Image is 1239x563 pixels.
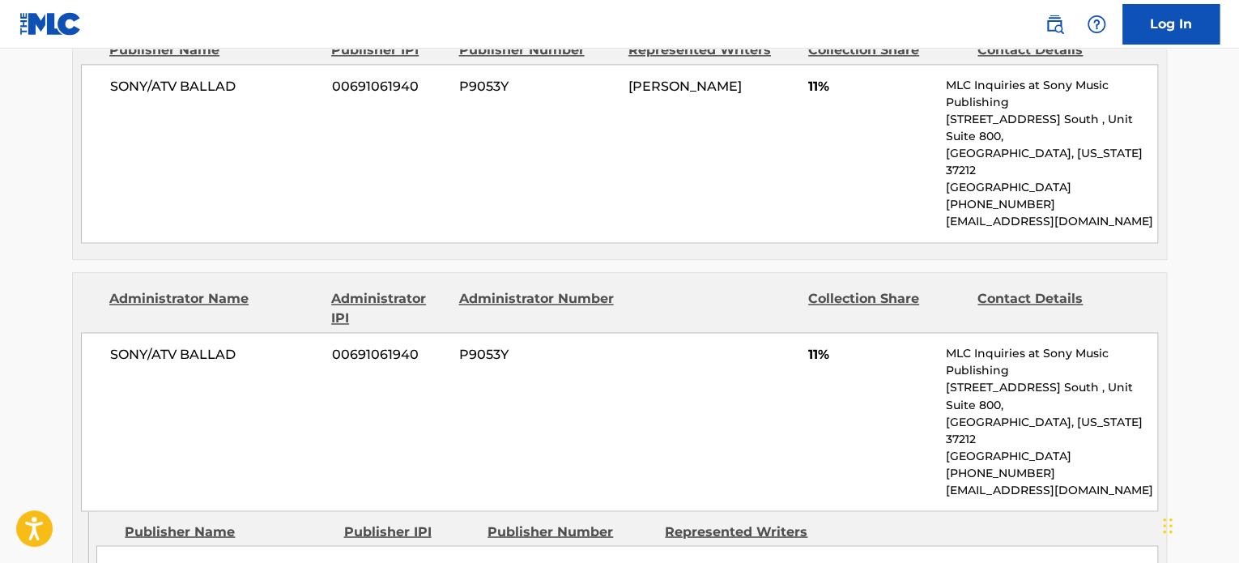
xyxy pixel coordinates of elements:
p: [EMAIL_ADDRESS][DOMAIN_NAME] [946,481,1157,498]
div: Publisher Name [109,41,319,60]
p: [GEOGRAPHIC_DATA], [US_STATE] 37212 [946,413,1157,447]
p: MLC Inquiries at Sony Music Publishing [946,345,1157,379]
p: [PHONE_NUMBER] [946,464,1157,481]
span: P9053Y [459,345,616,365]
span: 11% [808,345,934,365]
img: help [1087,15,1106,34]
div: Administrator IPI [331,289,446,328]
span: 00691061940 [332,345,447,365]
p: [GEOGRAPHIC_DATA] [946,447,1157,464]
p: [GEOGRAPHIC_DATA] [946,179,1157,196]
span: 00691061940 [332,77,447,96]
p: [EMAIL_ADDRESS][DOMAIN_NAME] [946,213,1157,230]
p: [GEOGRAPHIC_DATA], [US_STATE] 37212 [946,145,1157,179]
span: SONY/ATV BALLAD [110,77,320,96]
iframe: Chat Widget [1158,485,1239,563]
div: Administrator Name [109,289,319,328]
div: Publisher IPI [331,41,446,60]
div: Publisher Number [458,41,615,60]
img: search [1045,15,1064,34]
p: [PHONE_NUMBER] [946,196,1157,213]
p: [STREET_ADDRESS] South , Unit Suite 800, [946,379,1157,413]
div: Represented Writers [628,41,796,60]
div: Contact Details [977,289,1135,328]
span: P9053Y [459,77,616,96]
div: Drag [1163,501,1173,550]
p: [STREET_ADDRESS] South , Unit Suite 800, [946,111,1157,145]
a: Public Search [1038,8,1071,41]
div: Publisher Number [488,522,653,541]
div: Administrator Number [458,289,615,328]
div: Help [1080,8,1113,41]
p: MLC Inquiries at Sony Music Publishing [946,77,1157,111]
span: SONY/ATV BALLAD [110,345,320,365]
div: Publisher IPI [343,522,475,541]
div: Publisher Name [125,522,331,541]
div: Represented Writers [665,522,830,541]
div: Collection Share [808,41,965,60]
span: 11% [808,77,934,96]
span: [PERSON_NAME] [628,79,742,94]
img: MLC Logo [19,12,82,36]
div: Contact Details [977,41,1135,60]
a: Log In [1122,4,1220,45]
div: Collection Share [808,289,965,328]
